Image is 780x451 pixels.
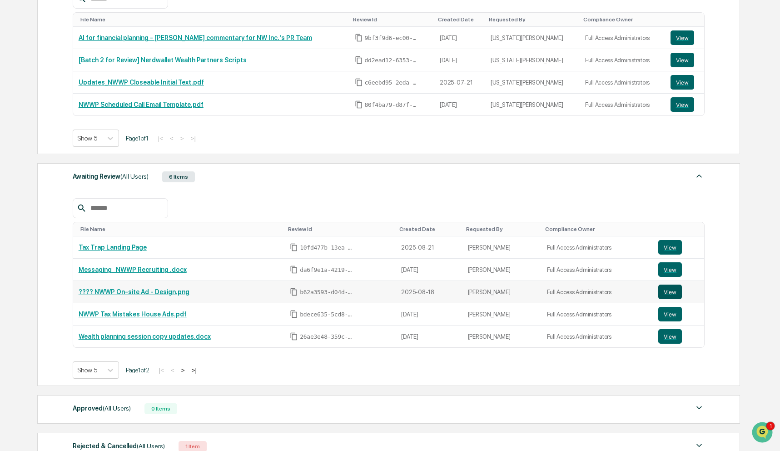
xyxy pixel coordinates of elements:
[355,100,363,109] span: Copy Id
[434,71,485,94] td: 2025-07-21
[162,171,195,182] div: 6 Items
[671,53,699,67] a: View
[290,310,298,318] span: Copy Id
[79,311,187,318] a: NWWP Tax Mistakes House Ads.pdf
[580,71,665,94] td: Full Access Administrators
[462,236,542,259] td: [PERSON_NAME]
[462,259,542,281] td: [PERSON_NAME]
[353,16,431,23] div: Toggle SortBy
[542,303,653,326] td: Full Access Administrators
[434,94,485,115] td: [DATE]
[658,240,698,255] a: View
[290,266,298,274] span: Copy Id
[9,101,61,108] div: Past conversations
[658,262,682,277] button: View
[168,366,177,374] button: <
[41,79,125,86] div: We're available if you need us!
[188,135,199,142] button: >|
[396,281,462,303] td: 2025-08-18
[365,57,419,64] span: dd2ead12-6353-41e4-9b21-1b0cf20a9be1
[141,99,165,110] button: See all
[658,262,698,277] a: View
[24,41,150,51] input: Clear
[462,303,542,326] td: [PERSON_NAME]
[542,259,653,281] td: Full Access Administrators
[290,243,298,251] span: Copy Id
[9,162,16,170] div: 🖐️
[73,170,149,182] div: Awaiting Review
[660,226,700,232] div: Toggle SortBy
[396,326,462,347] td: [DATE]
[126,366,149,374] span: Page 1 of 2
[79,101,204,108] a: NWWP Scheduled Call Email Template.pdf
[485,71,580,94] td: [US_STATE][PERSON_NAME]
[658,307,682,321] button: View
[671,75,694,90] button: View
[671,97,694,112] button: View
[658,285,698,299] a: View
[434,49,485,71] td: [DATE]
[466,226,538,232] div: Toggle SortBy
[75,161,113,170] span: Attestations
[73,402,131,414] div: Approved
[79,333,211,340] a: Wealth planning session copy updates.docx
[542,236,653,259] td: Full Access Administrators
[18,124,25,131] img: 1746055101610-c473b297-6a78-478c-a979-82029cc54cd1
[658,307,698,321] a: View
[396,303,462,326] td: [DATE]
[179,366,188,374] button: >
[62,158,116,174] a: 🗄️Attestations
[120,173,149,180] span: (All Users)
[80,16,346,23] div: Toggle SortBy
[137,442,165,450] span: (All Users)
[751,421,775,446] iframe: Open customer support
[694,170,705,181] img: caret
[671,30,699,45] a: View
[9,115,24,130] img: Jack Rasmussen
[542,326,653,347] td: Full Access Administrators
[365,101,419,109] span: 80f4ba79-d87f-4cb6-8458-b68e2bdb47c7
[580,94,665,115] td: Full Access Administrators
[18,179,57,188] span: Data Lookup
[103,405,131,412] span: (All Users)
[399,226,458,232] div: Toggle SortBy
[154,72,165,83] button: Start new chat
[396,259,462,281] td: [DATE]
[79,34,312,41] a: AI for financial planning - [PERSON_NAME] commentary for NW Inc.'s PR Team
[155,135,166,142] button: |<
[671,75,699,90] a: View
[126,135,149,142] span: Page 1 of 1
[300,244,354,251] span: 10fd477b-13ea-4d04-aa09-a1c76cc4f82c
[365,79,419,86] span: c6eebd95-2eda-47bf-a497-3eb1b7318b58
[671,97,699,112] a: View
[658,329,698,344] a: View
[438,16,482,23] div: Toggle SortBy
[18,161,59,170] span: Preclearance
[9,19,165,34] p: How can we help?
[156,366,167,374] button: |<
[396,236,462,259] td: 2025-08-21
[19,70,35,86] img: 8933085812038_c878075ebb4cc5468115_72.jpg
[580,49,665,71] td: Full Access Administrators
[66,162,73,170] div: 🗄️
[5,175,61,191] a: 🔎Data Lookup
[80,124,99,131] span: [DATE]
[79,288,189,296] a: ???? NWWP On-site Ad - Design.png
[144,403,177,414] div: 0 Items
[658,240,682,255] button: View
[290,332,298,341] span: Copy Id
[64,200,110,208] a: Powered byPylon
[583,16,661,23] div: Toggle SortBy
[658,285,682,299] button: View
[355,34,363,42] span: Copy Id
[462,326,542,347] td: [PERSON_NAME]
[671,30,694,45] button: View
[545,226,650,232] div: Toggle SortBy
[178,135,187,142] button: >
[9,70,25,86] img: 1746055101610-c473b297-6a78-478c-a979-82029cc54cd1
[462,281,542,303] td: [PERSON_NAME]
[694,440,705,451] img: caret
[355,56,363,64] span: Copy Id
